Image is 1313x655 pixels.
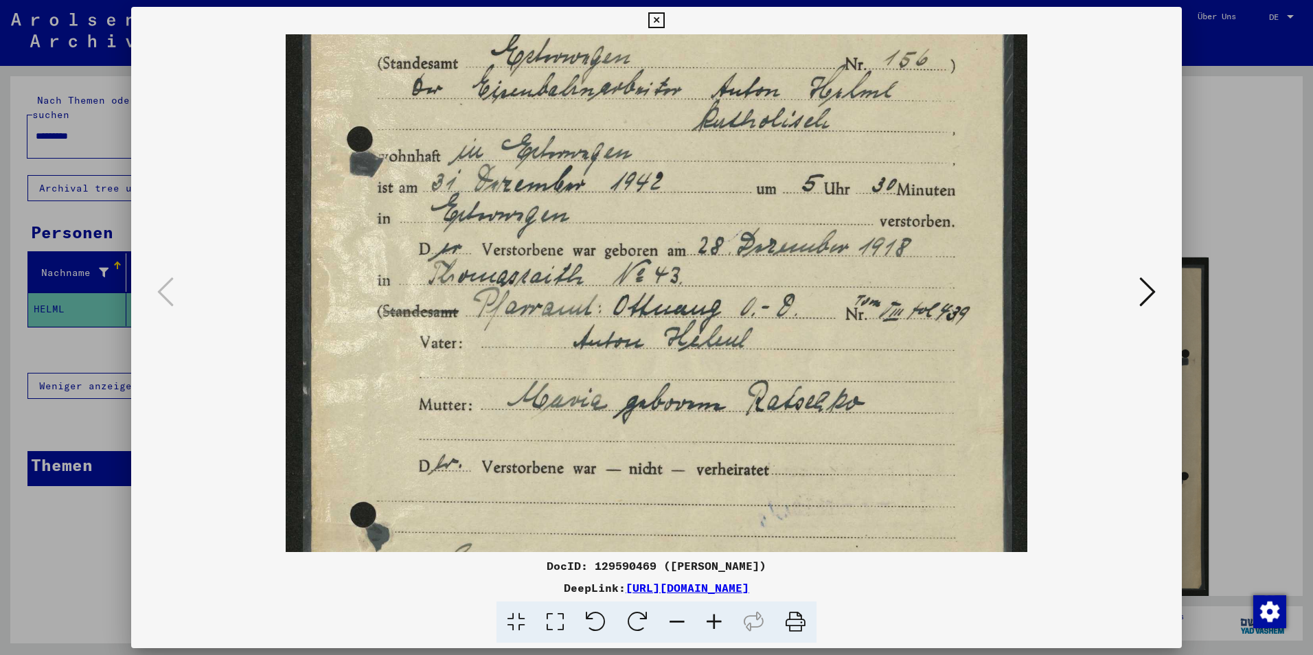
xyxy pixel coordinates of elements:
[131,579,1182,596] div: DeepLink:
[1253,595,1286,628] div: Zustimmung ändern
[1253,595,1286,628] img: Zustimmung ändern
[626,581,749,595] a: [URL][DOMAIN_NAME]
[131,558,1182,574] div: DocID: 129590469 ([PERSON_NAME])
